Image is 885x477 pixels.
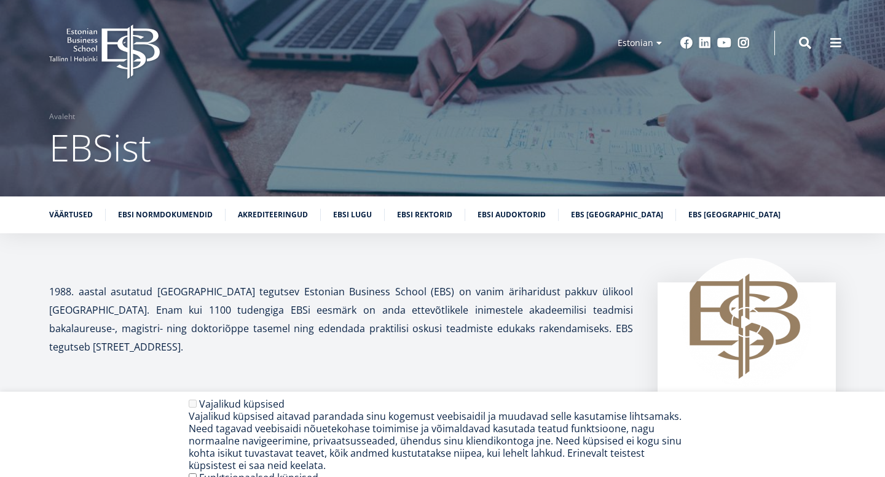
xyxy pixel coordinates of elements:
[189,410,683,471] div: Vajalikud küpsised aitavad parandada sinu kogemust veebisaidil ja muudavad selle kasutamise lihts...
[49,282,633,356] p: 1988. aastal asutatud [GEOGRAPHIC_DATA] tegutsev Estonian Business School (EBS) on vanim äriharid...
[699,37,711,49] a: Linkedin
[49,209,93,221] a: Väärtused
[49,111,75,123] a: Avaleht
[397,209,452,221] a: EBSi rektorid
[199,397,285,411] label: Vajalikud küpsised
[717,37,731,49] a: Youtube
[238,209,308,221] a: Akrediteeringud
[571,209,663,221] a: EBS [GEOGRAPHIC_DATA]
[49,122,151,173] span: EBSist
[737,37,750,49] a: Instagram
[688,209,781,221] a: EBS [GEOGRAPHIC_DATA]
[333,209,372,221] a: EBSi lugu
[118,209,213,221] a: EBSi normdokumendid
[680,37,693,49] a: Facebook
[478,209,546,221] a: EBSi audoktorid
